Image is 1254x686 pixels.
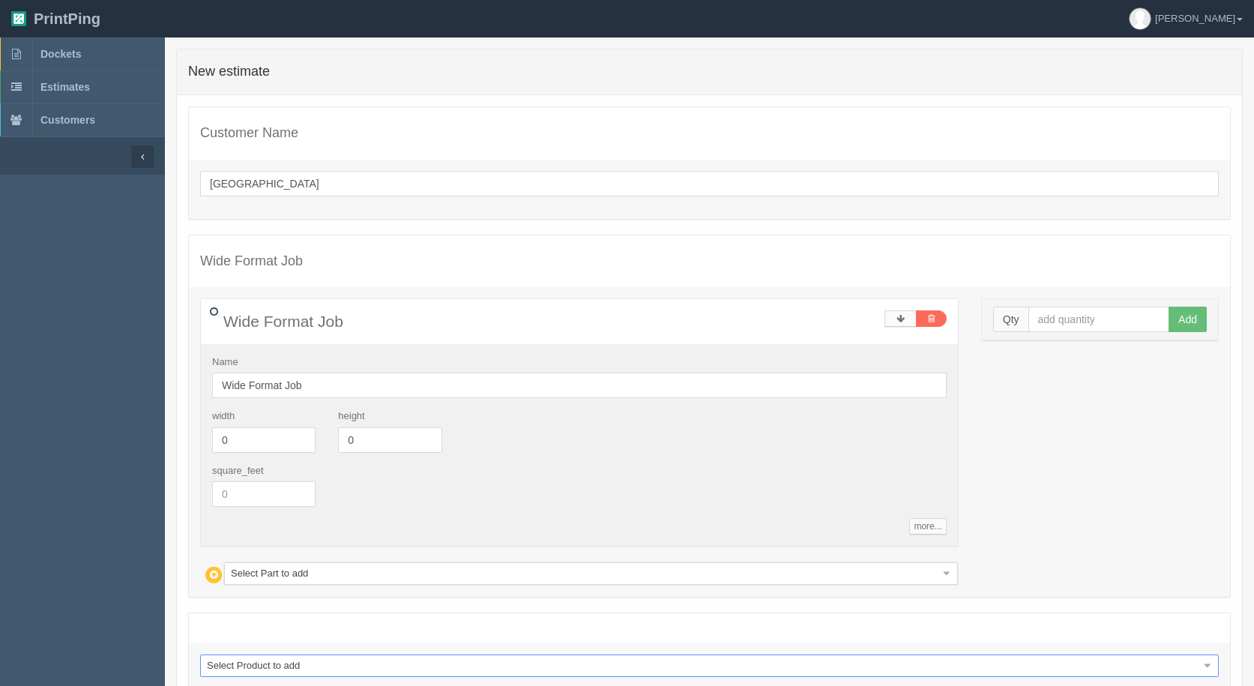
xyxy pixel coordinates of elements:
span: Customers [40,114,95,126]
span: Qty [993,307,1028,332]
span: Dockets [40,48,81,60]
span: Wide Format Job [223,313,343,330]
h4: Wide Format Job [200,254,1219,269]
input: Name [212,373,947,398]
input: add quantity [1028,307,1170,332]
input: 0 [212,481,316,507]
img: logo-3e63b451c926e2ac314895c53de4908e5d424f24456219fb08d385ab2e579770.png [11,11,26,26]
span: Select Part to add [231,563,938,584]
span: Estimates [40,81,90,93]
a: Select Product to add [200,655,1219,677]
button: Add [1169,307,1207,332]
label: width [212,409,235,424]
h4: Customer Name [200,126,1219,141]
label: height [338,409,364,424]
h4: New estimate [188,64,1231,79]
a: Select Part to add [224,562,958,585]
img: avatar_default-7531ab5dedf162e01f1e0bb0964e6a185e93c5c22dfe317fb01d7f8cd2b1632c.jpg [1130,8,1151,29]
label: Name [212,355,238,370]
a: more... [909,518,946,535]
label: square_feet [212,464,264,478]
span: Select Product to add [207,655,1199,676]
